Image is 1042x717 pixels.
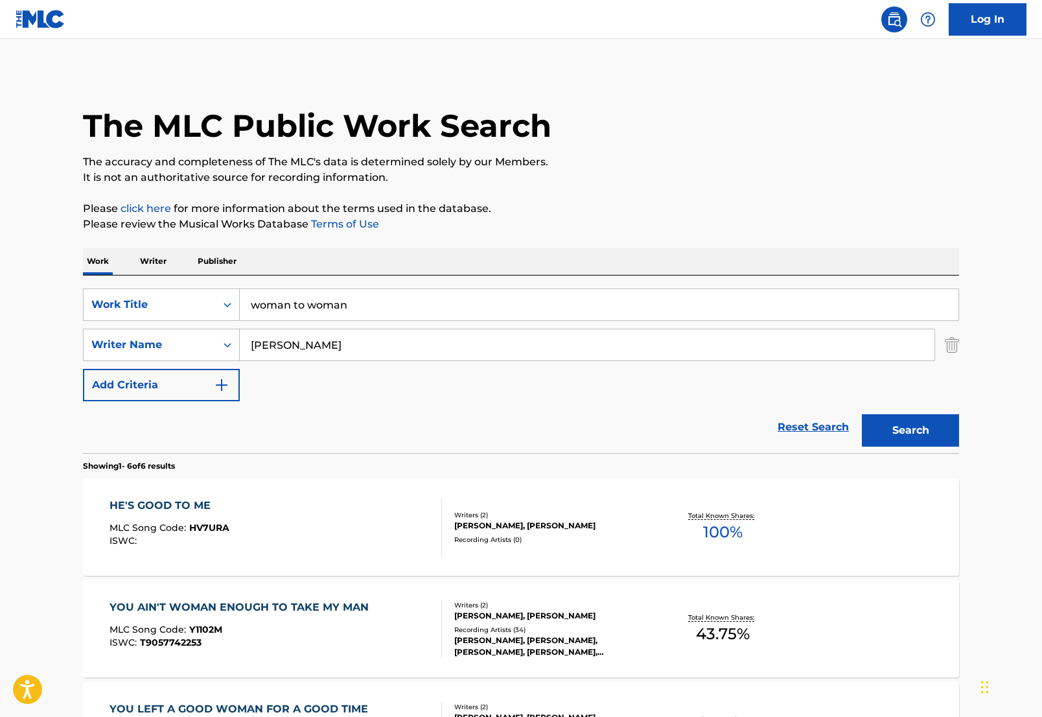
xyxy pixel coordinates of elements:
[945,329,959,361] img: Delete Criterion
[110,522,189,534] span: MLC Song Code :
[981,668,989,707] div: Drag
[110,624,189,635] span: MLC Song Code :
[136,248,170,275] p: Writer
[83,369,240,401] button: Add Criteria
[110,498,229,513] div: HE'S GOOD TO ME
[189,522,229,534] span: HV7URA
[91,337,208,353] div: Writer Name
[454,520,650,532] div: [PERSON_NAME], [PERSON_NAME]
[454,625,650,635] div: Recording Artists ( 34 )
[83,460,175,472] p: Showing 1 - 6 of 6 results
[696,622,750,646] span: 43.75 %
[83,154,959,170] p: The accuracy and completeness of The MLC's data is determined solely by our Members.
[83,170,959,185] p: It is not an authoritative source for recording information.
[688,613,758,622] p: Total Known Shares:
[977,655,1042,717] iframe: Chat Widget
[194,248,240,275] p: Publisher
[454,535,650,545] div: Recording Artists ( 0 )
[110,600,375,615] div: YOU AIN'T WOMAN ENOUGH TO TAKE MY MAN
[454,610,650,622] div: [PERSON_NAME], [PERSON_NAME]
[949,3,1026,36] a: Log In
[454,635,650,658] div: [PERSON_NAME], [PERSON_NAME], [PERSON_NAME], [PERSON_NAME], [PERSON_NAME]
[110,701,375,717] div: YOU LEFT A GOOD WOMAN FOR A GOOD TIME
[189,624,222,635] span: Y1102M
[771,413,855,441] a: Reset Search
[881,6,907,32] a: Public Search
[140,637,202,648] span: T9057742253
[214,377,229,393] img: 9d2ae6d4665cec9f34b9.svg
[920,12,936,27] img: help
[886,12,902,27] img: search
[16,10,65,29] img: MLC Logo
[121,202,171,215] a: click here
[454,600,650,610] div: Writers ( 2 )
[308,218,379,230] a: Terms of Use
[83,580,959,677] a: YOU AIN'T WOMAN ENOUGH TO TAKE MY MANMLC Song Code:Y1102MISWC:T9057742253Writers (2)[PERSON_NAME]...
[83,217,959,232] p: Please review the Musical Works Database
[83,106,551,145] h1: The MLC Public Work Search
[703,521,743,544] span: 100 %
[83,288,959,453] form: Search Form
[83,201,959,217] p: Please for more information about the terms used in the database.
[454,510,650,520] div: Writers ( 2 )
[110,535,140,547] span: ISWC :
[91,297,208,312] div: Work Title
[83,248,113,275] p: Work
[110,637,140,648] span: ISWC :
[454,702,650,712] div: Writers ( 2 )
[83,478,959,576] a: HE'S GOOD TO MEMLC Song Code:HV7URAISWC:Writers (2)[PERSON_NAME], [PERSON_NAME]Recording Artists ...
[688,511,758,521] p: Total Known Shares:
[915,6,941,32] div: Help
[862,414,959,447] button: Search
